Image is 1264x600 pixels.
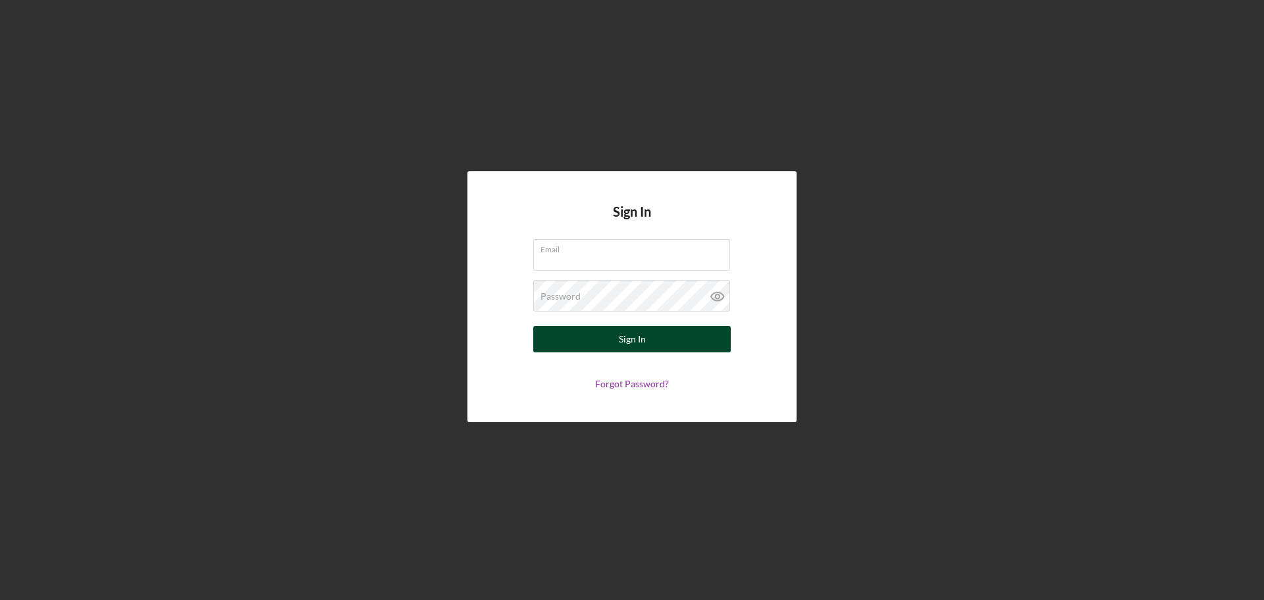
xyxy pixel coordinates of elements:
[533,326,731,352] button: Sign In
[595,378,669,389] a: Forgot Password?
[540,291,581,302] label: Password
[619,326,646,352] div: Sign In
[540,240,730,254] label: Email
[613,204,651,239] h4: Sign In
